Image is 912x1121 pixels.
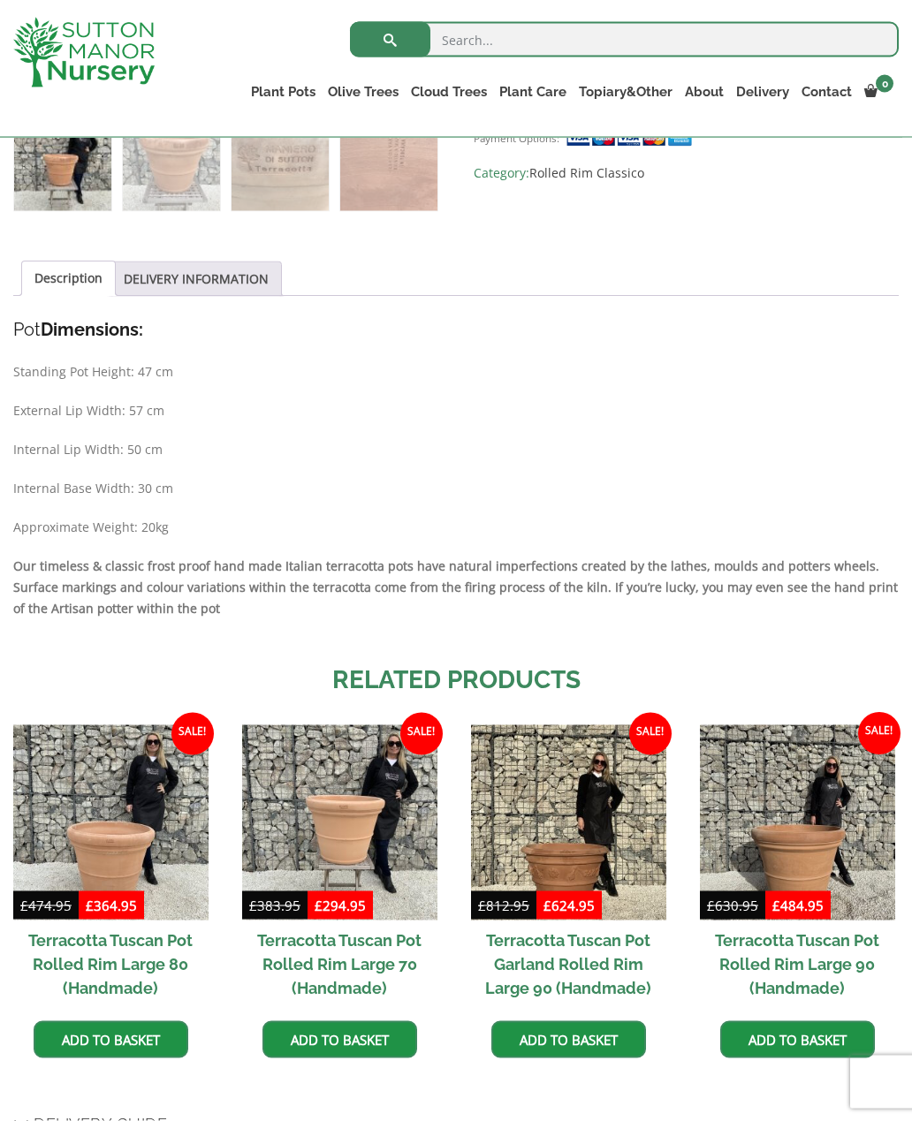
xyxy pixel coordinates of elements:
bdi: 294.95 [315,897,366,914]
h2: Terracotta Tuscan Pot Garland Rolled Rim Large 90 (Handmade) [471,920,666,1008]
a: Add to basket: “Terracotta Tuscan Pot Rolled Rim Large 90 (Handmade)” [720,1021,875,1058]
img: Terracotta Tuscan Pot Rolled Rim 60 (Handmade) - Image 2 [123,114,220,211]
span: Sale! [858,713,901,755]
span: £ [543,897,551,914]
bdi: 383.95 [249,897,300,914]
span: £ [249,897,257,914]
span: Category: [474,163,899,184]
a: Sale! Terracotta Tuscan Pot Rolled Rim Large 70 (Handmade) [242,725,437,1008]
h2: Related products [13,662,899,699]
span: £ [478,897,486,914]
a: Plant Pots [245,80,322,104]
a: Sale! Terracotta Tuscan Pot Rolled Rim Large 80 (Handmade) [13,725,209,1008]
h2: Terracotta Tuscan Pot Rolled Rim Large 90 (Handmade) [700,920,895,1008]
p: Approximate Weight: 20kg [13,517,899,538]
a: Description [34,262,103,296]
a: Add to basket: “Terracotta Tuscan Pot Rolled Rim Large 70 (Handmade)” [262,1021,417,1058]
a: About [679,80,730,104]
a: Plant Care [493,80,573,104]
span: Sale! [400,713,443,755]
img: Terracotta Tuscan Pot Rolled Rim 60 (Handmade) [14,114,111,211]
h4: Pot [13,316,899,344]
p: Internal Base Width: 30 cm [13,478,899,499]
img: Terracotta Tuscan Pot Rolled Rim Large 80 (Handmade) [13,725,209,920]
a: Topiary&Other [573,80,679,104]
a: Sale! Terracotta Tuscan Pot Garland Rolled Rim Large 90 (Handmade) [471,725,666,1008]
h2: Terracotta Tuscan Pot Rolled Rim Large 70 (Handmade) [242,920,437,1008]
img: Terracotta Tuscan Pot Rolled Rim Large 90 (Handmade) [700,725,895,920]
img: Terracotta Tuscan Pot Rolled Rim Large 70 (Handmade) [242,725,437,920]
h2: Terracotta Tuscan Pot Rolled Rim Large 80 (Handmade) [13,920,209,1008]
a: Delivery [730,80,795,104]
span: £ [772,897,780,914]
span: 0 [876,75,893,93]
a: Contact [795,80,858,104]
img: payment supported [566,130,698,148]
span: £ [315,897,323,914]
img: logo [13,18,155,87]
a: Add to basket: “Terracotta Tuscan Pot Rolled Rim Large 80 (Handmade)” [34,1021,188,1058]
bdi: 474.95 [20,897,72,914]
span: Sale! [171,713,214,755]
p: External Lip Width: 57 cm [13,400,899,421]
a: Add to basket: “Terracotta Tuscan Pot Garland Rolled Rim Large 90 (Handmade)” [491,1021,646,1058]
a: Sale! Terracotta Tuscan Pot Rolled Rim Large 90 (Handmade) [700,725,895,1008]
bdi: 624.95 [543,897,595,914]
strong: Our timeless & classic frost proof hand made Italian terracotta pots have natural imperfections c... [13,557,898,617]
bdi: 812.95 [478,897,529,914]
span: £ [707,897,715,914]
bdi: 364.95 [86,897,137,914]
img: Terracotta Tuscan Pot Garland Rolled Rim Large 90 (Handmade) [471,725,666,920]
a: Cloud Trees [405,80,493,104]
span: £ [20,897,28,914]
span: £ [86,897,94,914]
img: Terracotta Tuscan Pot Rolled Rim 60 (Handmade) - Image 4 [340,114,437,211]
input: Search... [350,22,899,57]
p: Internal Lip Width: 50 cm [13,439,899,460]
bdi: 630.95 [707,897,758,914]
span: Sale! [629,713,672,755]
small: Payment Options: [474,132,559,145]
bdi: 484.95 [772,897,824,914]
a: 0 [858,80,899,104]
strong: Dimensions: [41,319,143,340]
a: Olive Trees [322,80,405,104]
a: DELIVERY INFORMATION [124,262,269,296]
a: Rolled Rim Classico [529,164,644,181]
img: Terracotta Tuscan Pot Rolled Rim 60 (Handmade) - Image 3 [232,114,329,211]
p: Standing Pot Height: 47 cm [13,361,899,383]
